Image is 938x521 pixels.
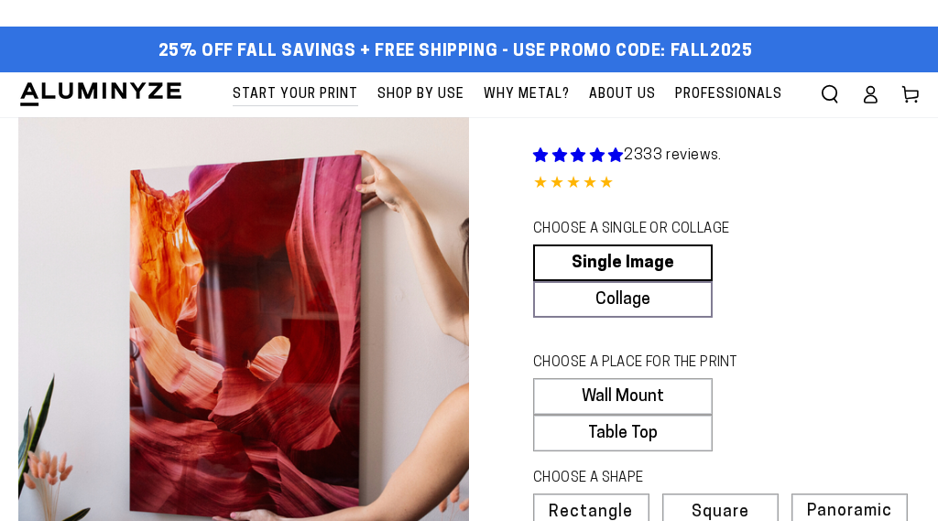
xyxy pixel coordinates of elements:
[533,220,758,240] legend: CHOOSE A SINGLE OR COLLAGE
[533,281,713,318] a: Collage
[807,503,892,520] span: Panoramic
[158,42,753,62] span: 25% off FALL Savings + Free Shipping - Use Promo Code: FALL2025
[368,72,474,117] a: Shop By Use
[533,378,713,415] label: Wall Mount
[589,83,656,106] span: About Us
[533,353,758,374] legend: CHOOSE A PLACE FOR THE PRINT
[533,171,920,198] div: 4.85 out of 5.0 stars
[533,415,713,451] label: Table Top
[580,72,665,117] a: About Us
[377,83,464,106] span: Shop By Use
[224,72,367,117] a: Start Your Print
[233,83,358,106] span: Start Your Print
[533,469,758,489] legend: CHOOSE A SHAPE
[474,72,579,117] a: Why Metal?
[533,244,713,281] a: Single Image
[692,505,749,521] span: Square
[666,72,791,117] a: Professionals
[549,505,633,521] span: Rectangle
[675,83,782,106] span: Professionals
[18,81,183,108] img: Aluminyze
[810,74,850,114] summary: Search our site
[484,83,570,106] span: Why Metal?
